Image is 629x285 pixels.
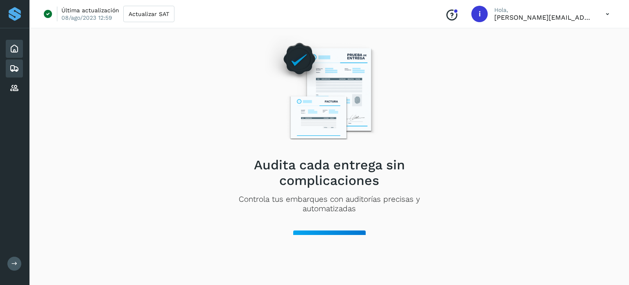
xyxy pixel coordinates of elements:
div: Inicio [6,40,23,58]
p: Hola, [494,7,593,14]
img: Empty state image [258,30,400,150]
span: Actualizar SAT [129,11,169,17]
p: 08/ago/2023 12:59 [61,14,112,21]
button: Actualizar SAT [123,6,174,22]
p: Controla tus embarques con auditorías precisas y automatizadas [213,195,446,214]
h2: Audita cada entrega sin complicaciones [213,157,446,189]
p: ivan.vilchis@bigan.mx [494,14,593,21]
div: Embarques [6,59,23,78]
p: Última actualización [61,7,119,14]
div: Proveedores [6,79,23,97]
